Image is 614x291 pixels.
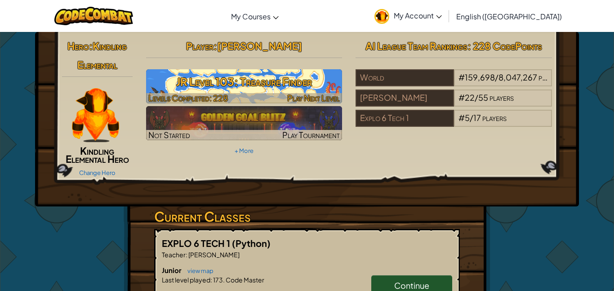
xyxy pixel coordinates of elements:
span: # [458,92,465,103]
span: Teacher [162,251,186,259]
a: view map [183,267,214,274]
span: Levels Completed: 228 [148,93,228,103]
div: Explo 6 Tech 1 [356,110,454,127]
div: World [356,69,454,86]
a: [PERSON_NAME]#22/55players [356,98,552,108]
h3: JR Level 103: Treasure Finder [146,72,343,92]
span: / [475,92,478,103]
span: 159,698 [465,72,495,82]
span: AI League Team Rankings [365,40,467,52]
span: Player [186,40,214,52]
a: Explo 6 Tech 1#5/17players [356,118,552,129]
span: 22 [465,92,475,103]
span: players [538,72,563,82]
span: Play Next Level [287,93,340,103]
span: EXPLO 6 TECH 1 [162,237,232,249]
a: My Courses [227,4,283,28]
a: Change Hero [79,169,116,176]
span: players [482,112,507,123]
span: : [89,40,93,52]
a: Play Next Level [146,69,343,103]
span: # [458,72,465,82]
span: : [214,40,217,52]
span: Not Started [148,130,190,140]
span: [PERSON_NAME] [217,40,302,52]
span: Kindling Elemental Hero [66,144,129,165]
img: JR Level 103: Treasure Finder [146,69,343,103]
a: Not StartedPlay Tournament [146,106,343,140]
span: [PERSON_NAME] [187,251,240,259]
span: Continue [394,280,429,291]
span: : [186,251,187,259]
span: My Account [394,11,442,20]
span: Last level played [162,276,210,284]
img: CodeCombat logo [54,7,133,25]
h3: Current Classes [154,206,460,227]
img: KindlingElementalPaperDoll.png [72,88,119,142]
span: My Courses [231,12,271,21]
a: My Account [370,2,446,30]
span: : [210,276,212,284]
img: avatar [374,9,389,24]
span: / [495,72,498,82]
a: + More [235,147,254,154]
span: 55 [478,92,488,103]
span: # [458,112,465,123]
img: Golden Goal [146,106,343,140]
span: Kindling Elemental [77,40,127,71]
span: 17 [473,112,481,123]
span: (Python) [232,237,271,249]
a: English ([GEOGRAPHIC_DATA]) [452,4,566,28]
span: players [489,92,514,103]
div: [PERSON_NAME] [356,90,454,107]
span: : 228 CodePoints [467,40,542,52]
span: Hero [67,40,89,52]
span: Code Master [225,276,264,284]
a: World#159,698/8,047,267players [356,78,552,88]
span: Play Tournament [282,130,340,140]
span: 5 [465,112,470,123]
span: 8,047,267 [498,72,537,82]
span: Junior [162,266,183,274]
span: English ([GEOGRAPHIC_DATA]) [456,12,562,21]
span: 173. [212,276,225,284]
span: / [470,112,473,123]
